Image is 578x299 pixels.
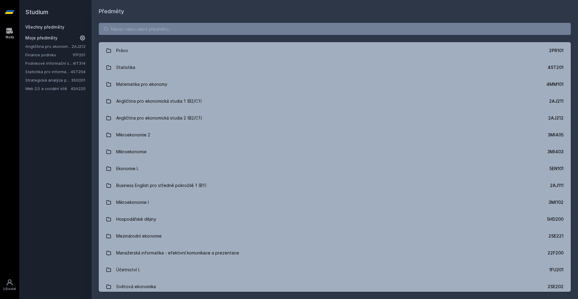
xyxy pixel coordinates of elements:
div: Uživatel [3,287,16,291]
div: Právo [116,45,128,57]
a: Účetnictví I. 1FU201 [99,261,571,278]
div: Study [5,35,14,39]
div: 22F200 [548,250,564,256]
a: Study [1,24,18,42]
div: Ekonomie I. [116,163,139,175]
div: Mikroekonomie [116,146,147,158]
a: Statistika pro informatiky [25,69,71,75]
a: Business English pro středně pokročilé 1 (B1) 2AJ111 [99,177,571,194]
div: Statistika [116,61,135,73]
div: 2AJ212 [548,115,564,121]
div: Účetnictví I. [116,264,140,276]
a: Matematika pro ekonomy 4MM101 [99,76,571,93]
a: Světová ekonomika 2SE202 [99,278,571,295]
div: 1FU201 [549,267,564,273]
a: Web 2.0 a sociální sítě [25,86,71,92]
a: Angličtina pro ekonomická studia 1 (B2/C1) 2AJ211 [99,93,571,110]
div: 4MM101 [546,81,564,87]
div: Matematika pro ekonomy [116,78,167,90]
div: Angličtina pro ekonomická studia 2 (B2/C1) [116,112,202,124]
a: Mikroekonomie I 3MI102 [99,194,571,211]
a: Mezinárodní ekonomie 2SE221 [99,228,571,244]
div: Mikroekonomie 2 [116,129,150,141]
div: 2AJ111 [550,182,564,188]
a: Právo 2PR101 [99,42,571,59]
h1: Předměty [99,7,571,16]
div: 3MI102 [548,199,564,205]
a: Strategická analýza pro informatiky a statistiky [25,77,71,83]
a: Podnikové informační systémy [25,60,73,66]
div: 2SE221 [548,233,564,239]
a: Statistika 4ST201 [99,59,571,76]
a: 4IT314 [73,61,85,66]
span: Moje předměty [25,35,57,41]
div: Hospodářské dějiny [116,213,156,225]
input: Název nebo ident předmětu… [99,23,571,35]
a: Mikroekonomie 2 3MI405 [99,126,571,143]
div: 2SE202 [548,284,564,290]
a: 1FP201 [73,52,85,57]
div: 5EN101 [549,166,564,172]
a: Finance podniku [25,52,73,58]
div: Mezinárodní ekonomie [116,230,162,242]
div: 5HD200 [547,216,564,222]
a: Manažerská informatika - efektivní komunikace a prezentace 22F200 [99,244,571,261]
div: 3MI405 [548,132,564,138]
div: Světová ekonomika [116,281,156,293]
a: Mikroekonomie 3MI403 [99,143,571,160]
a: Angličtina pro ekonomická studia 2 (B2/C1) [25,43,72,49]
a: 3SG201 [71,78,85,83]
div: 4ST201 [548,64,564,70]
div: Manažerská informatika - efektivní komunikace a prezentace [116,247,239,259]
a: Všechny předměty [25,24,64,30]
a: Uživatel [1,276,18,294]
a: 2AJ212 [72,44,85,49]
div: Angličtina pro ekonomická studia 1 (B2/C1) [116,95,202,107]
div: 2PR101 [549,48,564,54]
div: 3MI403 [547,149,564,155]
a: Hospodářské dějiny 5HD200 [99,211,571,228]
div: Mikroekonomie I [116,196,149,208]
a: 4ST204 [71,69,85,74]
a: Ekonomie I. 5EN101 [99,160,571,177]
div: Business English pro středně pokročilé 1 (B1) [116,179,207,192]
div: 2AJ211 [549,98,564,104]
a: 4SA220 [71,86,85,91]
a: Angličtina pro ekonomická studia 2 (B2/C1) 2AJ212 [99,110,571,126]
